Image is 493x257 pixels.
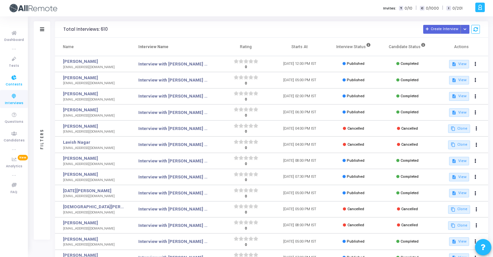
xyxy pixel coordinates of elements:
mat-icon: description [452,62,456,66]
div: 0 [234,210,258,215]
span: Completed [401,239,419,244]
a: Interview with [PERSON_NAME] <> Senior React Native Developer, Round 2 [138,190,209,196]
a: Interview with [PERSON_NAME] <> Senior React Native Developer, Round 1 [138,125,209,132]
button: View [449,92,469,101]
div: Total Interviews: 610 [63,27,108,32]
a: [DATE][PERSON_NAME] [63,188,124,194]
span: | [416,5,417,11]
span: Analytics [6,164,22,169]
div: [EMAIL_ADDRESS][DOMAIN_NAME] [63,162,124,167]
a: [PERSON_NAME] [63,91,124,97]
th: Interview Name [130,38,219,56]
span: Published [347,78,365,82]
a: [PERSON_NAME] [63,220,124,226]
mat-icon: description [452,239,456,244]
span: Published [347,191,365,195]
div: [EMAIL_ADDRESS][DOMAIN_NAME] [63,97,124,102]
button: Clone [448,140,470,149]
span: I [446,6,451,11]
a: Interview with [PERSON_NAME] <> SDET, Round 1 [138,93,209,100]
div: 0 [234,64,258,70]
mat-icon: description [452,175,456,179]
button: View [449,76,469,84]
mat-icon: content_copy [451,223,455,228]
button: Clone [448,124,470,133]
td: [DATE] 12:00 PM IST [273,56,326,72]
button: View [449,189,469,197]
mat-icon: description [452,94,456,99]
td: [DATE] 05:00 PM IST [273,72,326,88]
button: View [449,60,469,68]
mat-icon: content_copy [451,207,455,212]
span: T [399,6,403,11]
a: Interview with [PERSON_NAME] <> SDET, Round 1 [138,77,209,83]
span: Cancelled [401,207,418,211]
button: Create Interview [423,25,461,34]
td: [DATE] 07:30 PM IST [273,169,326,185]
td: [DATE] 04:00 PM IST [273,137,326,153]
mat-icon: content_copy [451,126,455,131]
span: Published [347,158,365,163]
div: [EMAIL_ADDRESS][DOMAIN_NAME] [63,113,124,118]
div: 0 [234,194,258,199]
td: [DATE] 08:00 PM IST [273,153,326,169]
a: Interview with [PERSON_NAME] <> Senior SDET/SDET, Round 1 [138,174,209,180]
th: Actions [434,38,488,56]
mat-icon: description [452,159,456,163]
a: [PERSON_NAME] [63,58,124,65]
span: Cancelled [401,223,418,227]
button: View [449,237,469,246]
span: Completed [401,158,419,163]
span: Completed [401,94,419,98]
span: Published [347,239,365,244]
div: Filters [39,103,45,175]
div: 0 [234,226,258,231]
div: 0 [234,242,258,248]
a: Interview with [PERSON_NAME] <> Senior Frontend Engineer - Round 1 [138,222,209,229]
span: Published [347,94,365,98]
div: [EMAIL_ADDRESS][DOMAIN_NAME] [63,210,124,215]
span: Dashboard [4,37,24,43]
span: Candidates [4,138,25,143]
a: Interview with [PERSON_NAME] <> SDET, Round 1 [138,61,209,67]
span: Completed [401,191,419,195]
mat-icon: description [452,110,456,115]
div: [EMAIL_ADDRESS][DOMAIN_NAME] [63,129,124,134]
div: Button group with nested dropdown [461,25,470,34]
span: Contests [6,82,22,87]
button: View [449,157,469,165]
mat-icon: description [452,191,456,195]
a: Interview with [PERSON_NAME] <> Senior React Native Developer, Round 2 [138,238,209,245]
div: 0 [234,97,258,102]
div: [EMAIL_ADDRESS][DOMAIN_NAME] [63,226,124,231]
span: Cancelled [347,142,364,147]
a: Lavish Nagar [63,139,124,146]
div: [EMAIL_ADDRESS][DOMAIN_NAME] [63,178,124,183]
th: Interview Status [326,38,380,56]
span: Cancelled [347,207,364,211]
a: [PERSON_NAME] [63,155,124,162]
span: Completed [401,110,419,114]
a: [PERSON_NAME] [63,123,124,130]
span: FAQ [10,190,17,195]
mat-icon: description [452,78,456,83]
a: [PERSON_NAME] [63,236,124,243]
a: Interview with [PERSON_NAME] <> Senior SDET/SDET, Round 2 [138,109,209,116]
div: [EMAIL_ADDRESS][DOMAIN_NAME] [63,146,124,151]
a: [PERSON_NAME] [63,171,124,178]
span: Published [347,62,365,66]
button: Clone [448,205,470,214]
button: Clone [448,221,470,230]
td: [DATE] 08:00 PM IST [273,217,326,233]
a: [DEMOGRAPHIC_DATA][PERSON_NAME] [63,204,124,210]
span: Tests [9,63,19,69]
th: Name [55,38,130,56]
a: Interview with [PERSON_NAME] <> Senior React Native Developer, Round 1 [138,141,209,148]
div: 0 [234,129,258,135]
span: 0/1000 [426,6,439,11]
div: 0 [234,177,258,183]
div: [EMAIL_ADDRESS][DOMAIN_NAME] [63,65,124,70]
div: 0 [234,113,258,119]
div: 0 [234,161,258,167]
span: 0/201 [452,6,463,11]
